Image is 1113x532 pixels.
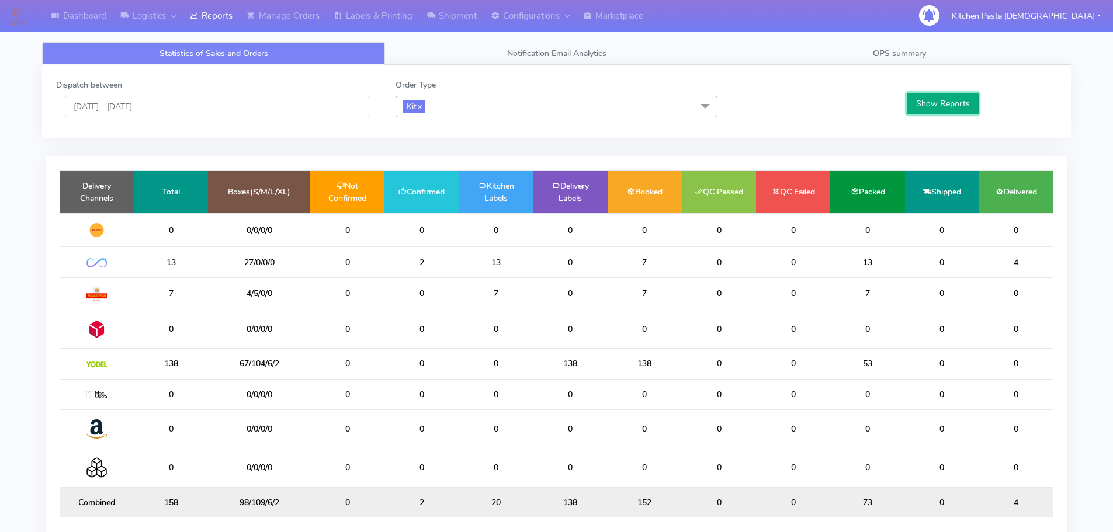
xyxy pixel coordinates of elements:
[310,213,384,247] td: 0
[134,213,208,247] td: 0
[608,448,682,487] td: 0
[459,277,533,310] td: 7
[830,448,904,487] td: 0
[533,487,608,517] td: 138
[533,277,608,310] td: 0
[830,247,904,277] td: 13
[134,247,208,277] td: 13
[134,277,208,310] td: 7
[208,487,310,517] td: 98/109/6/2
[208,409,310,448] td: 0/0/0/0
[979,277,1053,310] td: 0
[830,277,904,310] td: 7
[873,48,926,59] span: OPS summary
[459,213,533,247] td: 0
[208,349,310,379] td: 67/104/6/2
[979,310,1053,348] td: 0
[830,409,904,448] td: 0
[403,100,425,113] span: Kit
[384,349,459,379] td: 0
[459,349,533,379] td: 0
[608,171,682,213] td: Booked
[86,457,107,478] img: Collection
[134,310,208,348] td: 0
[533,213,608,247] td: 0
[756,310,830,348] td: 0
[134,487,208,517] td: 158
[979,349,1053,379] td: 0
[608,349,682,379] td: 138
[608,409,682,448] td: 0
[86,222,107,238] img: DHL
[830,487,904,517] td: 73
[86,319,107,339] img: DPD
[979,487,1053,517] td: 4
[533,448,608,487] td: 0
[905,349,979,379] td: 0
[86,419,107,439] img: Amazon
[608,277,682,310] td: 7
[682,487,756,517] td: 0
[533,247,608,277] td: 0
[979,247,1053,277] td: 4
[384,247,459,277] td: 2
[384,409,459,448] td: 0
[907,93,979,114] button: Show Reports
[608,247,682,277] td: 7
[310,409,384,448] td: 0
[979,448,1053,487] td: 0
[65,96,369,117] input: Pick the Daterange
[459,310,533,348] td: 0
[396,79,436,91] label: Order Type
[208,247,310,277] td: 27/0/0/0
[943,4,1109,28] button: Kitchen Pasta [DEMOGRAPHIC_DATA]
[608,487,682,517] td: 152
[905,277,979,310] td: 0
[310,277,384,310] td: 0
[756,379,830,409] td: 0
[384,448,459,487] td: 0
[42,42,1071,65] ul: Tabs
[86,258,107,268] img: OnFleet
[384,487,459,517] td: 2
[905,409,979,448] td: 0
[905,310,979,348] td: 0
[208,213,310,247] td: 0/0/0/0
[979,213,1053,247] td: 0
[60,171,134,213] td: Delivery Channels
[208,379,310,409] td: 0/0/0/0
[56,79,122,91] label: Dispatch between
[682,171,756,213] td: QC Passed
[830,171,904,213] td: Packed
[830,213,904,247] td: 0
[459,487,533,517] td: 20
[507,48,606,59] span: Notification Email Analytics
[979,171,1053,213] td: Delivered
[459,409,533,448] td: 0
[384,213,459,247] td: 0
[608,379,682,409] td: 0
[310,349,384,379] td: 0
[134,379,208,409] td: 0
[682,448,756,487] td: 0
[208,448,310,487] td: 0/0/0/0
[134,409,208,448] td: 0
[533,171,608,213] td: Delivery Labels
[905,379,979,409] td: 0
[86,287,107,301] img: Royal Mail
[134,349,208,379] td: 138
[682,409,756,448] td: 0
[756,448,830,487] td: 0
[533,310,608,348] td: 0
[459,171,533,213] td: Kitchen Labels
[208,310,310,348] td: 0/0/0/0
[310,448,384,487] td: 0
[310,171,384,213] td: Not Confirmed
[310,247,384,277] td: 0
[905,171,979,213] td: Shipped
[830,310,904,348] td: 0
[459,448,533,487] td: 0
[384,379,459,409] td: 0
[310,487,384,517] td: 0
[60,487,134,517] td: Combined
